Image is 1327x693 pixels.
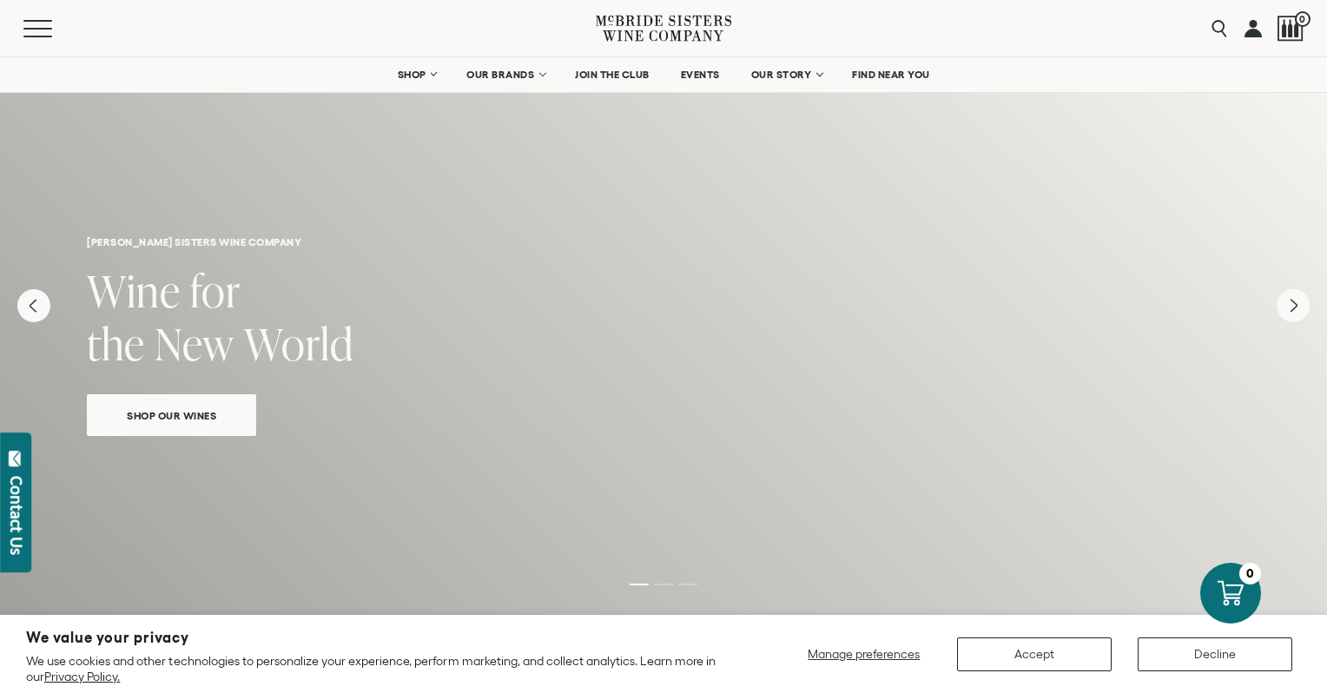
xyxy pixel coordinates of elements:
button: Next [1277,289,1310,322]
span: OUR STORY [751,69,812,81]
span: the [87,313,145,373]
a: JOIN THE CLUB [564,57,661,92]
span: Shop Our Wines [96,406,247,426]
a: SHOP [386,57,446,92]
button: Accept [957,637,1112,671]
div: Contact Us [8,476,25,555]
p: We use cookies and other technologies to personalize your experience, perform marketing, and coll... [26,653,734,684]
div: 0 [1239,563,1261,584]
span: JOIN THE CLUB [575,69,650,81]
h2: We value your privacy [26,630,734,645]
button: Decline [1138,637,1292,671]
a: OUR BRANDS [455,57,555,92]
a: EVENTS [670,57,731,92]
a: OUR STORY [740,57,833,92]
a: Shop Our Wines [87,394,256,436]
span: Wine [87,261,181,320]
a: FIND NEAR YOU [841,57,941,92]
span: for [190,261,241,320]
li: Page dot 3 [678,584,697,585]
span: World [244,313,353,373]
span: FIND NEAR YOU [852,69,930,81]
span: New [155,313,234,373]
span: EVENTS [681,69,720,81]
span: 0 [1295,11,1310,27]
li: Page dot 1 [630,584,649,585]
span: OUR BRANDS [466,69,534,81]
a: Privacy Policy. [44,670,120,683]
button: Manage preferences [797,637,931,671]
span: Manage preferences [808,647,920,661]
button: Previous [17,289,50,322]
span: SHOP [397,69,426,81]
h6: [PERSON_NAME] sisters wine company [87,236,1240,247]
button: Mobile Menu Trigger [23,20,86,37]
li: Page dot 2 [654,584,673,585]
